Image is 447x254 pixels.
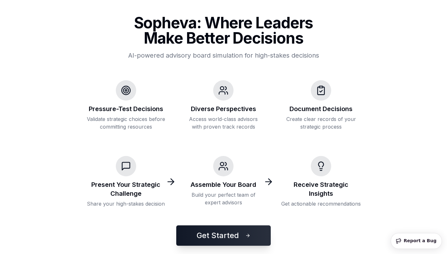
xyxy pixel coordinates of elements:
h3: Diverse Perspectives [191,104,256,113]
p: Share your high-stakes decision [87,200,165,208]
p: Get actionable recommendations [281,200,361,208]
p: Access world-class advisors with proven track records [184,115,263,131]
h3: Pressure-Test Decisions [89,104,163,113]
h3: Assemble Your Board [191,180,256,189]
h3: Receive Strategic Insights [281,180,361,198]
p: Validate strategic choices before committing resources [86,115,166,131]
p: Create clear records of your strategic process [281,115,361,131]
p: AI-powered advisory board simulation for high-stakes decisions [117,51,331,60]
h1: Sopheva: Where Leaders Make Better Decisions [117,15,331,46]
p: Build your perfect team of expert advisors [184,191,263,206]
h3: Present Your Strategic Challenge [86,180,166,198]
button: Get Started [176,225,271,246]
h3: Document Decisions [290,104,353,113]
